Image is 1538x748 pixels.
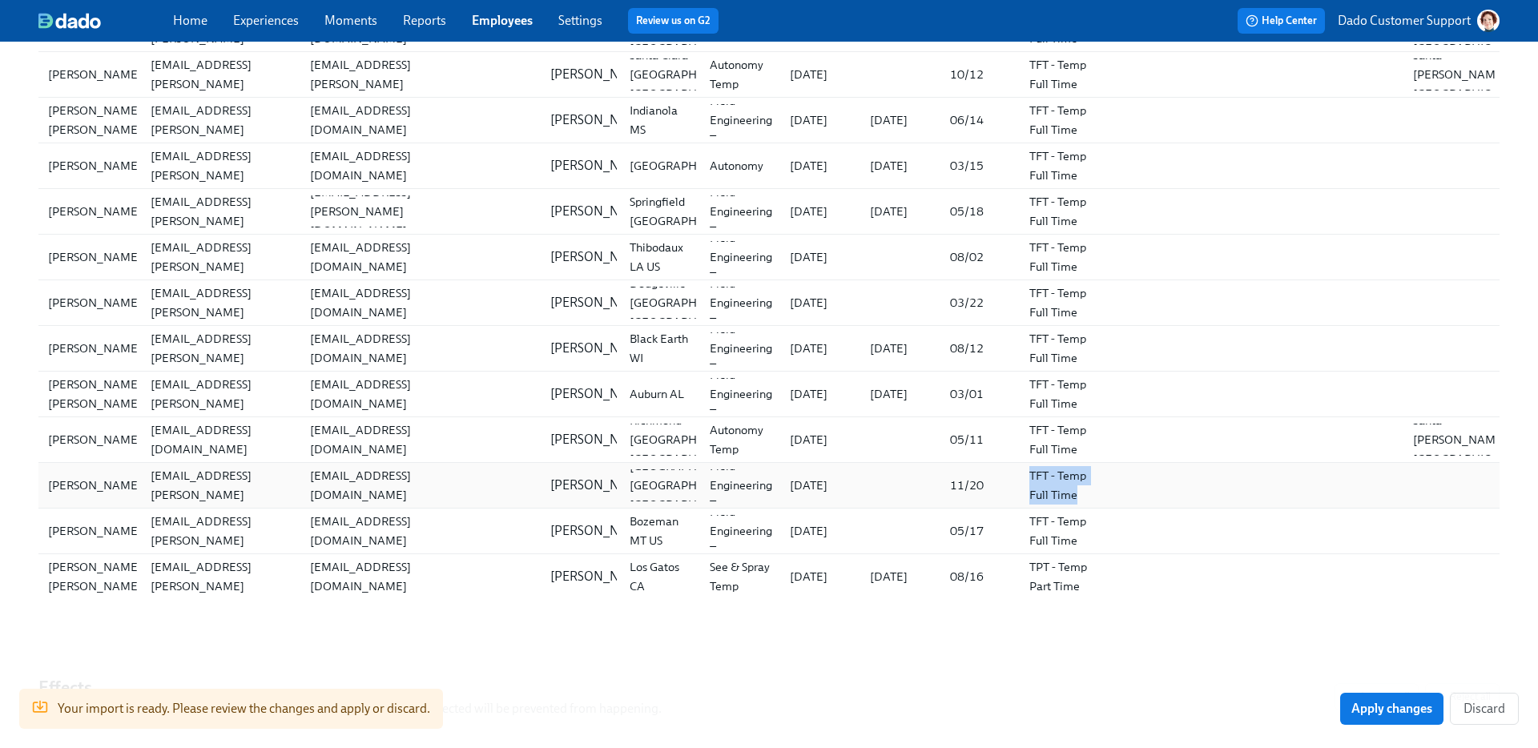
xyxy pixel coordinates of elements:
p: [PERSON_NAME] [550,203,650,220]
div: 03/22 [944,293,1017,312]
div: Field Engineering Temp [703,183,779,240]
div: [PERSON_NAME][EMAIL_ADDRESS][PERSON_NAME][DOMAIN_NAME] [144,82,298,159]
div: [DATE] [783,111,857,130]
div: [DATE] [783,339,857,358]
div: Field Engineering Temp [703,365,779,423]
div: See & Spray Temp [703,557,777,596]
div: 10/12 [944,65,1017,84]
div: 05/18 [944,202,1017,221]
div: [PERSON_NAME][EMAIL_ADDRESS][PERSON_NAME][DOMAIN_NAME] [144,219,298,296]
div: [GEOGRAPHIC_DATA] [GEOGRAPHIC_DATA] [GEOGRAPHIC_DATA] [623,456,754,514]
a: Home [173,13,207,28]
div: TFT - Temp Full Time [1023,192,1113,231]
div: [PERSON_NAME] [42,65,148,84]
div: [EMAIL_ADDRESS][DOMAIN_NAME] [304,238,457,276]
div: [DATE] [783,430,857,449]
div: [PERSON_NAME] [42,156,148,175]
div: [EMAIL_ADDRESS][DOMAIN_NAME] [304,101,457,139]
div: TFT - Temp Full Time [1023,238,1113,276]
div: [PERSON_NAME] [42,521,148,541]
div: TFT - Temp Full Time [1023,512,1113,550]
div: [DATE] [783,567,857,586]
div: TFT - Temp Full Time [1023,375,1113,413]
div: Los Gatos CA [623,557,697,596]
div: [DATE] [783,65,857,84]
div: [PERSON_NAME] [PERSON_NAME] [42,557,148,596]
div: [DATE] [864,567,937,586]
div: [PERSON_NAME] [42,476,148,495]
div: [PERSON_NAME] [42,339,148,358]
button: Apply changes [1340,693,1443,725]
div: [PERSON_NAME] [42,430,148,449]
p: [PERSON_NAME] [550,477,650,494]
span: Help Center [1246,13,1317,29]
div: [DATE] [864,156,937,175]
div: Field Engineering Temp [703,320,779,377]
div: [EMAIL_ADDRESS][DOMAIN_NAME] [304,329,457,368]
div: Auburn AL [623,384,697,404]
a: Experiences [233,13,299,28]
div: TFT - Temp Full Time [1023,55,1113,94]
button: Discard [1450,693,1519,725]
div: [PERSON_NAME][EMAIL_ADDRESS][PERSON_NAME][DOMAIN_NAME] [144,36,298,113]
div: Dodgeville [GEOGRAPHIC_DATA] [GEOGRAPHIC_DATA] [623,274,754,332]
button: Review us on G2 [628,8,719,34]
div: [EMAIL_ADDRESS][DOMAIN_NAME] [304,284,457,322]
div: Autonomy Temp [703,420,777,459]
div: Autonomy Temp [703,55,777,94]
div: Santa [PERSON_NAME] [GEOGRAPHIC_DATA] [1407,411,1537,469]
img: dado [38,13,101,29]
span: Discard [1464,701,1505,717]
span: Apply changes [1351,701,1432,717]
div: [GEOGRAPHIC_DATA] [623,156,754,175]
div: [EMAIL_ADDRESS][DOMAIN_NAME] [304,557,457,596]
div: 11/20 [944,476,1017,495]
div: 05/17 [944,521,1017,541]
div: Richmond [GEOGRAPHIC_DATA] [GEOGRAPHIC_DATA] [623,411,754,469]
div: [DATE] [783,202,857,221]
div: [PERSON_NAME][EMAIL_ADDRESS][PERSON_NAME][DOMAIN_NAME] [144,173,298,250]
div: TFT - Temp Full Time [1023,147,1113,185]
p: [PERSON_NAME] [550,431,650,448]
div: [DATE] [783,247,857,267]
div: Thibodaux LA US [623,238,697,276]
div: [DATE] [864,111,937,130]
a: Settings [558,13,602,28]
a: Review us on G2 [636,13,711,29]
div: [PERSON_NAME][EMAIL_ADDRESS][PERSON_NAME][DOMAIN_NAME] [304,36,457,113]
div: [DATE] [783,521,857,541]
div: Field Engineering Temp [703,274,779,332]
div: [DATE] [783,156,857,175]
div: TPT - Temp Part Time [1023,557,1113,596]
div: [PERSON_NAME][EMAIL_ADDRESS][PERSON_NAME][DOMAIN_NAME] [144,493,298,569]
div: 08/12 [944,339,1017,358]
div: Santa Clara [GEOGRAPHIC_DATA] [GEOGRAPHIC_DATA] [623,46,754,103]
div: [PERSON_NAME][EMAIL_ADDRESS][PERSON_NAME][DOMAIN_NAME] [144,310,298,387]
p: [PERSON_NAME] [550,248,650,266]
a: Employees [472,13,533,28]
a: dado [38,13,173,29]
div: 08/16 [944,567,1017,586]
p: [PERSON_NAME] [550,568,650,585]
div: TFT - Temp Full Time [1023,420,1113,459]
p: [PERSON_NAME] [550,522,650,540]
div: [PERSON_NAME] [42,293,148,312]
div: [PERSON_NAME][EMAIL_ADDRESS][PERSON_NAME][DOMAIN_NAME] [144,356,298,432]
div: [EMAIL_ADDRESS][DOMAIN_NAME] [144,420,298,459]
div: Bozeman MT US [623,512,697,550]
div: [EMAIL_ADDRESS][DOMAIN_NAME] [304,512,457,550]
div: Field Engineering Temp [703,228,779,286]
button: Dado Customer Support [1338,10,1500,32]
div: Indianola MS [623,101,697,139]
div: [PERSON_NAME][EMAIL_ADDRESS][PERSON_NAME][DOMAIN_NAME] [144,264,298,341]
div: Autonomy [703,156,777,175]
p: [PERSON_NAME] [550,340,650,357]
div: [DATE] [864,339,937,358]
div: 08/02 [944,247,1017,267]
p: [PERSON_NAME] [550,385,650,403]
div: [PERSON_NAME] [42,202,148,221]
div: [EMAIL_ADDRESS][PERSON_NAME][DOMAIN_NAME] [304,183,457,240]
div: TFT - Temp Full Time [1023,284,1113,322]
div: [EMAIL_ADDRESS][DOMAIN_NAME] [304,466,457,505]
div: Field Engineering Temp [703,456,779,514]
